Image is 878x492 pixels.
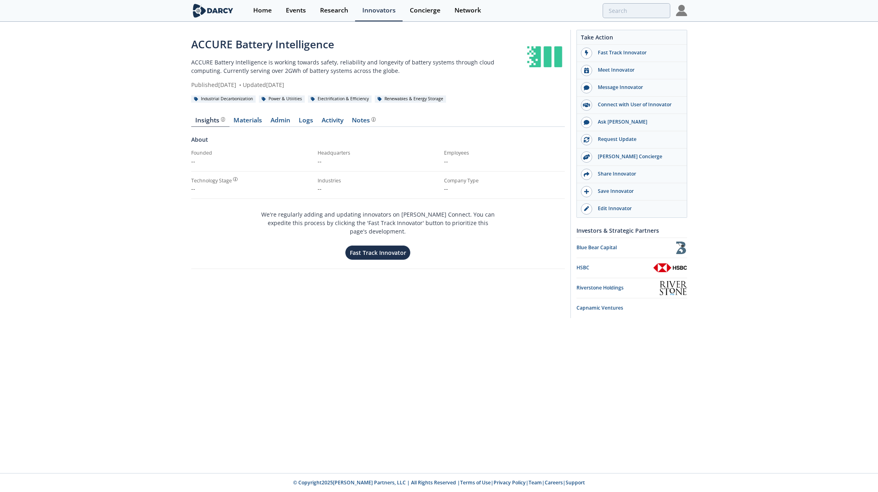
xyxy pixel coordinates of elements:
[372,117,376,122] img: information.svg
[221,117,225,122] img: information.svg
[191,135,565,149] div: About
[141,479,737,486] p: © Copyright 2025 [PERSON_NAME] Partners, LLC | All Rights Reserved | | | | |
[259,95,305,103] div: Power & Utilities
[229,117,266,127] a: Materials
[577,33,687,45] div: Take Action
[318,149,438,157] div: Headquarters
[576,281,687,295] a: Riverstone Holdings Riverstone Holdings
[233,177,238,182] img: information.svg
[318,177,438,184] div: Industries
[653,263,687,273] img: HSBC
[444,157,565,165] p: --
[592,136,682,143] div: Request Update
[191,37,525,52] div: ACCURE Battery Intelligence
[410,7,440,14] div: Concierge
[191,177,232,184] div: Technology Stage
[660,281,687,295] img: Riverstone Holdings
[191,95,256,103] div: Industrial Decarbonization
[318,157,438,165] p: --
[592,170,682,178] div: Share Innovator
[529,479,542,486] a: Team
[444,177,565,184] div: Company Type
[191,157,312,165] p: --
[286,7,306,14] div: Events
[592,49,682,56] div: Fast Track Innovator
[444,149,565,157] div: Employees
[444,184,565,193] p: --
[318,117,348,127] a: Activity
[348,117,380,127] a: Notes
[566,479,585,486] a: Support
[352,117,376,124] div: Notes
[576,304,687,312] div: Capnamic Ventures
[362,7,396,14] div: Innovators
[592,101,682,108] div: Connect with User of Innovator
[375,95,446,103] div: Renewables & Energy Storage
[673,241,687,255] img: Blue Bear Capital
[454,7,481,14] div: Network
[191,58,525,75] p: ACCURE Battery Intelligence is working towards safety, reliability and longevity of battery syste...
[345,245,411,260] button: Fast Track Innovator
[191,149,312,157] div: Founded
[191,117,229,127] a: Insights
[592,205,682,212] div: Edit Innovator
[592,188,682,195] div: Save Innovator
[576,264,653,271] div: HSBC
[592,66,682,74] div: Meet Innovator
[592,118,682,126] div: Ask [PERSON_NAME]
[320,7,348,14] div: Research
[191,4,235,18] img: logo-wide.svg
[494,479,526,486] a: Privacy Policy
[576,301,687,315] a: Capnamic Ventures
[253,7,272,14] div: Home
[592,84,682,91] div: Message Innovator
[238,81,243,89] span: •
[577,183,687,201] button: Save Innovator
[576,244,673,251] div: Blue Bear Capital
[191,184,312,193] div: --
[576,261,687,275] a: HSBC HSBC
[576,284,660,291] div: Riverstone Holdings
[676,5,687,16] img: Profile
[191,81,525,89] div: Published [DATE] Updated [DATE]
[545,479,563,486] a: Careers
[308,95,372,103] div: Electrification & Efficiency
[318,184,438,193] p: --
[295,117,318,127] a: Logs
[195,117,225,124] div: Insights
[592,153,682,160] div: [PERSON_NAME] Concierge
[576,241,687,255] a: Blue Bear Capital Blue Bear Capital
[266,117,295,127] a: Admin
[603,3,670,18] input: Advanced Search
[460,479,491,486] a: Terms of Use
[576,223,687,238] div: Investors & Strategic Partners
[577,201,687,217] a: Edit Innovator
[260,205,496,260] div: We're regularly adding and updating innovators on [PERSON_NAME] Connect. You can expedite this pr...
